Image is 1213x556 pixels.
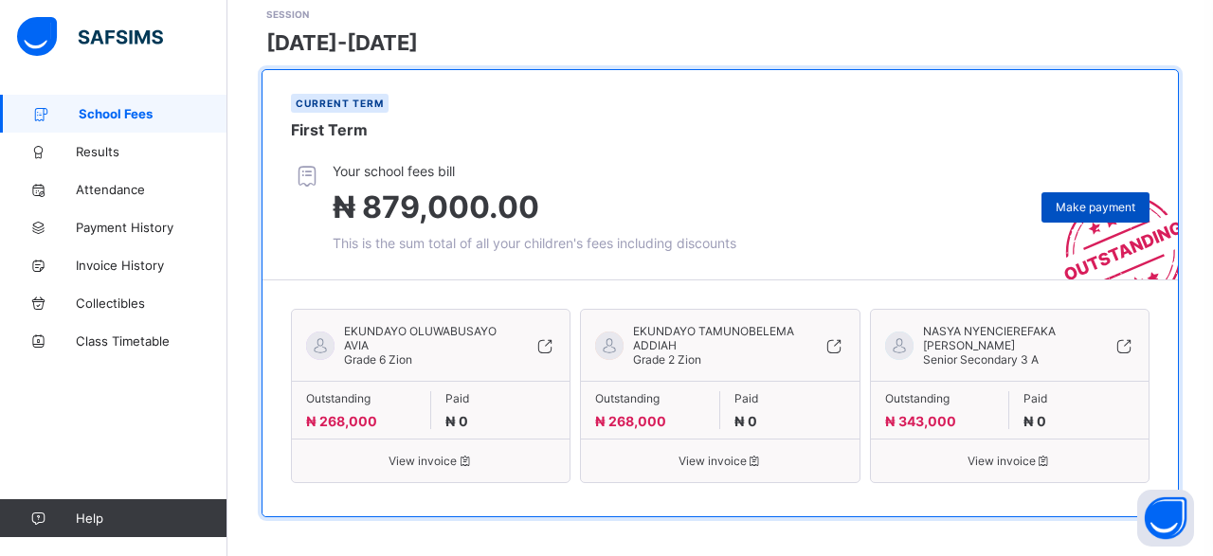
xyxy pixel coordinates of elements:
[885,391,995,405] span: Outstanding
[79,106,227,121] span: School Fees
[633,324,795,352] span: EKUNDAYO TAMUNOBELEMA ADDIAH
[76,144,227,159] span: Results
[923,352,1039,367] span: Senior Secondary 3 A
[344,352,412,367] span: Grade 6 Zion
[333,188,539,225] span: ₦ 879,000.00
[1023,391,1134,405] span: Paid
[291,120,368,139] span: First Term
[306,413,377,429] span: ₦ 268,000
[76,220,227,235] span: Payment History
[344,324,506,352] span: EKUNDAYO OLUWABUSAYO AVIA
[76,296,227,311] span: Collectibles
[76,258,227,273] span: Invoice History
[445,413,468,429] span: ₦ 0
[333,163,736,179] span: Your school fees bill
[76,511,226,526] span: Help
[1023,413,1046,429] span: ₦ 0
[76,182,227,197] span: Attendance
[1137,490,1194,547] button: Open asap
[266,9,309,20] span: SESSION
[76,333,227,349] span: Class Timetable
[445,391,556,405] span: Paid
[595,454,844,468] span: View invoice
[306,391,416,405] span: Outstanding
[333,235,736,251] span: This is the sum total of all your children's fees including discounts
[1041,171,1178,279] img: outstanding-stamp.3c148f88c3ebafa6da95868fa43343a1.svg
[885,413,956,429] span: ₦ 343,000
[885,454,1134,468] span: View invoice
[306,454,555,468] span: View invoice
[923,324,1085,352] span: NASYA NYENCIEREFAKA [PERSON_NAME]
[633,352,701,367] span: Grade 2 Zion
[734,391,845,405] span: Paid
[17,17,163,57] img: safsims
[296,98,384,109] span: Current term
[734,413,757,429] span: ₦ 0
[595,391,705,405] span: Outstanding
[1056,200,1135,214] span: Make payment
[266,30,418,55] span: [DATE]-[DATE]
[595,413,666,429] span: ₦ 268,000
